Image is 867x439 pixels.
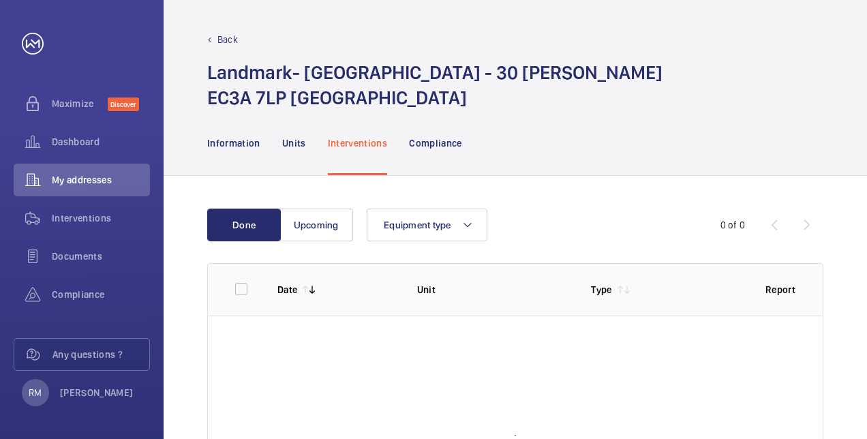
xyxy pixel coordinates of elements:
[279,209,353,241] button: Upcoming
[108,97,139,111] span: Discover
[409,136,462,150] p: Compliance
[52,348,149,361] span: Any questions ?
[417,283,570,297] p: Unit
[52,288,150,301] span: Compliance
[277,283,297,297] p: Date
[591,283,611,297] p: Type
[765,283,795,297] p: Report
[207,136,260,150] p: Information
[52,97,108,110] span: Maximize
[367,209,487,241] button: Equipment type
[60,386,134,399] p: [PERSON_NAME]
[384,219,451,230] span: Equipment type
[52,211,150,225] span: Interventions
[207,209,281,241] button: Done
[207,60,663,110] h1: Landmark- [GEOGRAPHIC_DATA] - 30 [PERSON_NAME] EC3A 7LP [GEOGRAPHIC_DATA]
[52,135,150,149] span: Dashboard
[720,218,745,232] div: 0 of 0
[52,249,150,263] span: Documents
[29,386,42,399] p: RM
[328,136,388,150] p: Interventions
[217,33,238,46] p: Back
[52,173,150,187] span: My addresses
[282,136,306,150] p: Units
